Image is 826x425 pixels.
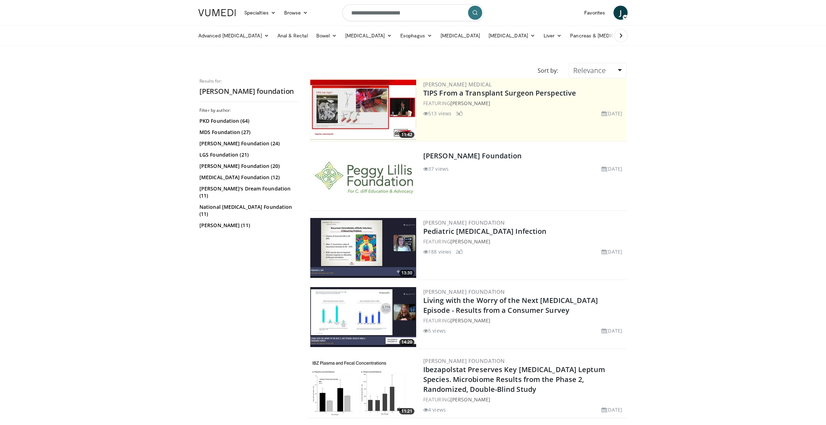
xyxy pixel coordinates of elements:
[450,317,490,324] a: [PERSON_NAME]
[423,248,451,255] li: 188 views
[199,78,298,84] p: Results for:
[613,6,628,20] a: J
[423,317,625,324] div: FEATURING
[396,29,436,43] a: Esophagus
[310,356,416,416] a: 11:21
[450,396,490,403] a: [PERSON_NAME]
[423,88,576,98] a: TIPS From a Transplant Surgeon Perspective
[601,165,622,172] li: [DATE]
[310,80,416,140] a: 11:42
[194,29,273,43] a: Advanced [MEDICAL_DATA]
[450,100,490,107] a: [PERSON_NAME]
[423,99,625,107] div: FEATURING
[423,151,522,160] a: [PERSON_NAME] Foundation
[199,151,297,158] a: LGS Foundation (21)
[601,406,622,413] li: [DATE]
[569,63,627,78] a: Relevance
[573,66,606,75] span: Relevance
[601,248,622,255] li: [DATE]
[199,174,297,181] a: [MEDICAL_DATA] Foundation (12)
[199,129,297,136] a: MDS Foundation (27)
[423,288,505,295] a: [PERSON_NAME] Foundation
[240,6,280,20] a: Specialties
[423,219,505,226] a: [PERSON_NAME] Foundation
[423,226,546,236] a: Pediatric [MEDICAL_DATA] Infection
[423,81,492,88] a: [PERSON_NAME] Medical
[423,327,446,334] li: 5 views
[310,287,416,347] a: 14:20
[423,406,446,413] li: 4 views
[566,29,648,43] a: Pancreas & [MEDICAL_DATA]
[423,296,598,315] a: Living with the Worry of the Next [MEDICAL_DATA] Episode - Results from a Consumer Survey
[539,29,566,43] a: Liver
[199,117,297,125] a: PKD Foundation (64)
[423,238,625,245] div: FEATURING
[312,29,341,43] a: Bowel
[532,63,563,78] div: Sort by:
[199,163,297,170] a: [PERSON_NAME] Foundation (20)
[580,6,609,20] a: Favorites
[199,222,297,229] a: [PERSON_NAME] (11)
[199,185,297,199] a: [PERSON_NAME]'s Dream Foundation (11)
[423,165,449,172] li: 37 views
[601,327,622,334] li: [DATE]
[484,29,539,43] a: [MEDICAL_DATA]
[423,365,605,394] a: Ibezapolstat Preserves Key [MEDICAL_DATA] Leptum Species. Microbiome Results from the Phase 2, Ra...
[341,29,396,43] a: [MEDICAL_DATA]
[399,270,414,276] span: 13:30
[198,9,236,16] img: VuMedi Logo
[310,80,416,140] img: 4003d3dc-4d84-4588-a4af-bb6b84f49ae6.300x170_q85_crop-smart_upscale.jpg
[342,4,484,21] input: Search topics, interventions
[423,357,505,364] a: [PERSON_NAME] Foundation
[199,204,297,218] a: National [MEDICAL_DATA] Foundation (11)
[310,218,416,278] img: 503cfcf2-0bd0-46a2-a794-1bc17d182fc0.300x170_q85_crop-smart_upscale.jpg
[436,29,484,43] a: [MEDICAL_DATA]
[199,140,297,147] a: [PERSON_NAME] Foundation (24)
[399,132,414,138] span: 11:42
[310,287,416,347] img: d325c667-2228-4417-a18e-c5e1fe6e51ce.300x170_q85_crop-smart_upscale.jpg
[456,110,463,117] li: 3
[273,29,312,43] a: Anal & Rectal
[423,110,451,117] li: 513 views
[280,6,312,20] a: Browse
[399,408,414,414] span: 11:21
[601,110,622,117] li: [DATE]
[310,218,416,278] a: 13:30
[310,356,416,416] img: acb34cef-38f9-4ce1-bf0d-71b4318a71fa.300x170_q85_crop-smart_upscale.jpg
[423,396,625,403] div: FEATURING
[199,108,298,113] h3: Filter by author:
[199,87,298,96] h2: [PERSON_NAME] foundation
[399,339,414,345] span: 14:20
[456,248,463,255] li: 2
[310,160,416,198] img: Peggy Lillis Foundation
[450,238,490,245] a: [PERSON_NAME]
